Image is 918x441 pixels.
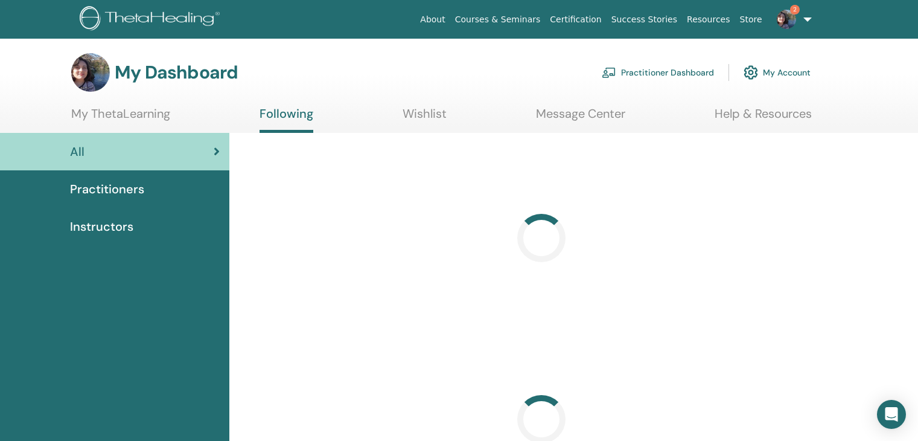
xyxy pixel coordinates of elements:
[877,400,906,429] div: Open Intercom Messenger
[744,62,758,83] img: cog.svg
[602,67,616,78] img: chalkboard-teacher.svg
[545,8,606,31] a: Certification
[715,106,812,130] a: Help & Resources
[70,180,144,198] span: Practitioners
[71,53,110,92] img: default.jpg
[790,5,800,14] span: 2
[602,59,714,86] a: Practitioner Dashboard
[115,62,238,83] h3: My Dashboard
[450,8,546,31] a: Courses & Seminars
[682,8,735,31] a: Resources
[536,106,625,130] a: Message Center
[403,106,447,130] a: Wishlist
[70,217,133,236] span: Instructors
[744,59,811,86] a: My Account
[777,10,796,29] img: default.jpg
[260,106,313,133] a: Following
[71,106,170,130] a: My ThetaLearning
[70,143,84,161] span: All
[80,6,224,33] img: logo.png
[735,8,767,31] a: Store
[415,8,450,31] a: About
[607,8,682,31] a: Success Stories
